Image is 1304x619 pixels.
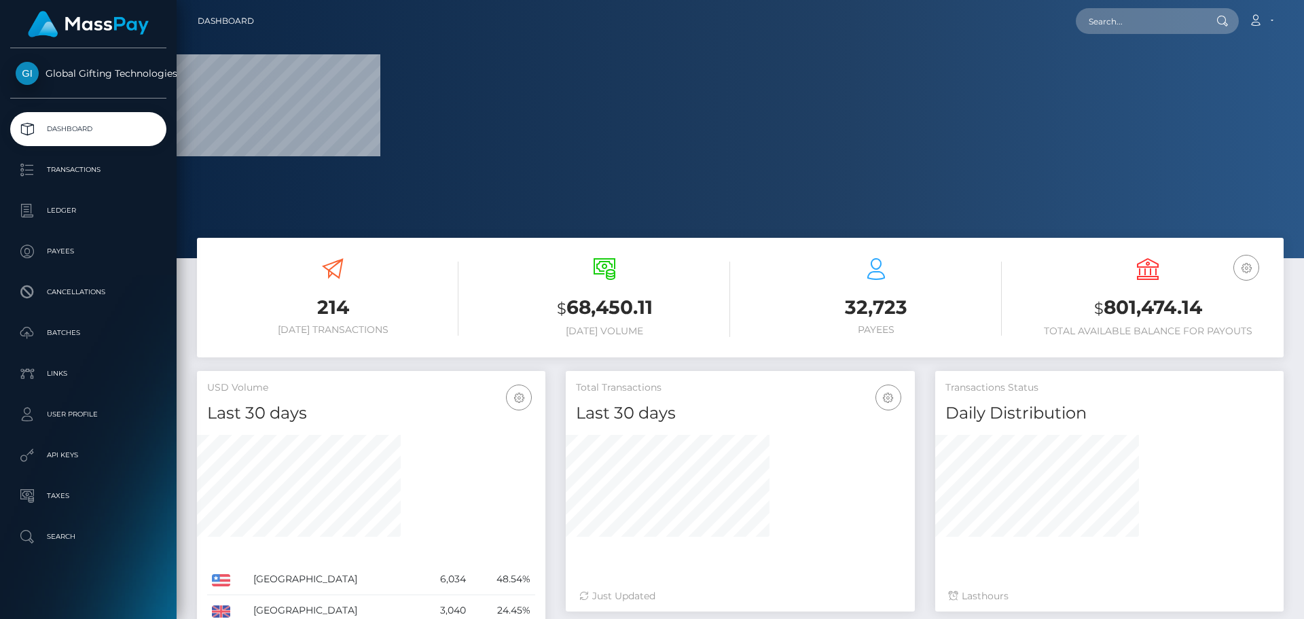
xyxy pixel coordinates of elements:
a: Links [10,357,166,391]
h6: Total Available Balance for Payouts [1022,325,1273,337]
a: Transactions [10,153,166,187]
a: Cancellations [10,275,166,309]
span: Global Gifting Technologies Inc [10,67,166,79]
h4: Last 30 days [576,402,904,425]
h6: Payees [750,324,1002,336]
p: Taxes [16,486,161,506]
div: Last hours [949,589,1270,603]
td: 6,034 [418,564,471,595]
img: US.png [212,574,230,586]
td: 48.54% [471,564,536,595]
a: User Profile [10,397,166,431]
a: Taxes [10,479,166,513]
p: Payees [16,241,161,262]
a: Dashboard [198,7,254,35]
h3: 68,450.11 [479,294,730,322]
h3: 32,723 [750,294,1002,321]
a: Ledger [10,194,166,228]
div: Just Updated [579,589,901,603]
p: Cancellations [16,282,161,302]
p: Links [16,364,161,384]
p: Batches [16,323,161,343]
input: Search... [1076,8,1203,34]
p: Ledger [16,200,161,221]
p: User Profile [16,404,161,425]
p: API Keys [16,445,161,465]
h6: [DATE] Volume [479,325,730,337]
img: MassPay Logo [28,11,149,37]
a: Payees [10,234,166,268]
h3: 214 [207,294,458,321]
h5: Transactions Status [945,381,1273,395]
h3: 801,474.14 [1022,294,1273,322]
h6: [DATE] Transactions [207,324,458,336]
p: Dashboard [16,119,161,139]
h4: Last 30 days [207,402,535,425]
a: API Keys [10,438,166,472]
td: [GEOGRAPHIC_DATA] [249,564,418,595]
h5: USD Volume [207,381,535,395]
small: $ [557,299,566,318]
h5: Total Transactions [576,381,904,395]
a: Batches [10,316,166,350]
p: Search [16,527,161,547]
p: Transactions [16,160,161,180]
small: $ [1094,299,1104,318]
img: GB.png [212,605,230,618]
a: Dashboard [10,112,166,146]
a: Search [10,520,166,554]
img: Global Gifting Technologies Inc [16,62,39,85]
h4: Daily Distribution [945,402,1273,425]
